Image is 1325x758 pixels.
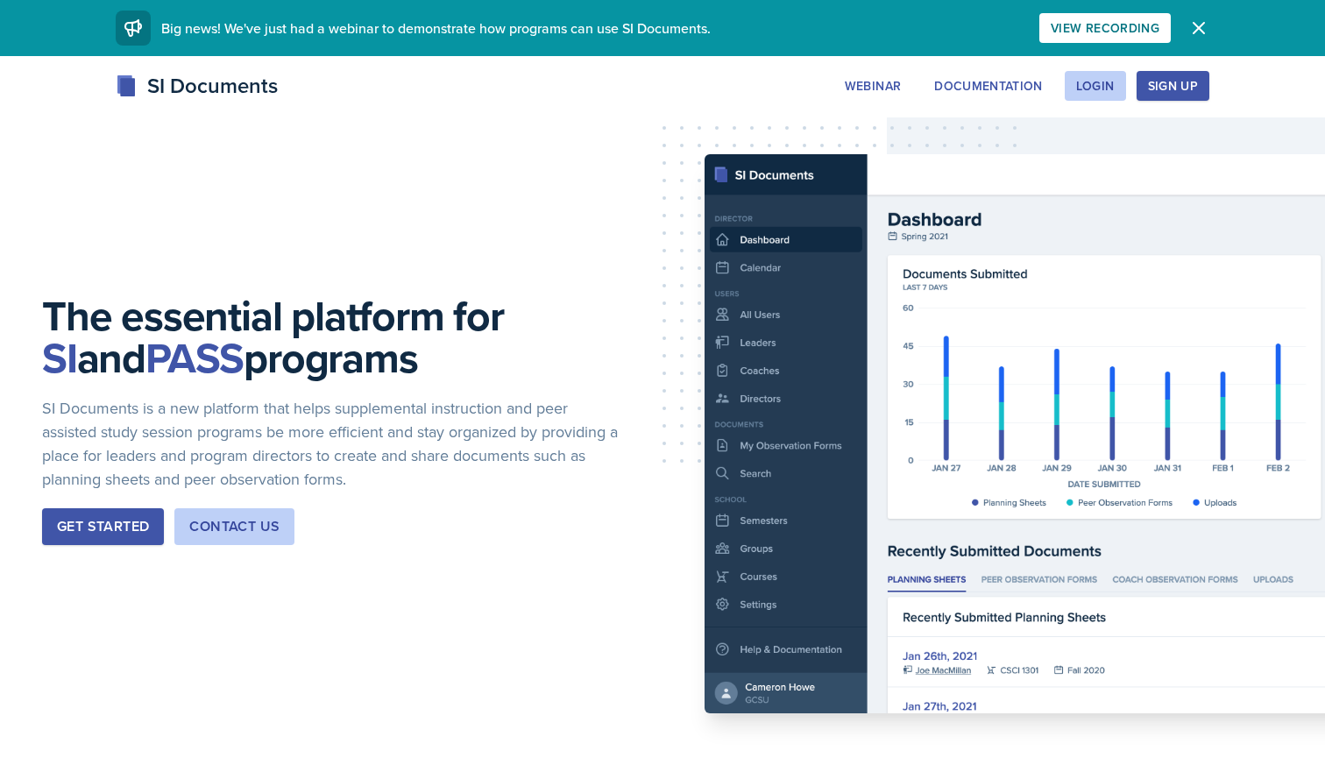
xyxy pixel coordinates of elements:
button: Documentation [923,71,1054,101]
div: Contact Us [189,516,280,537]
button: View Recording [1039,13,1171,43]
button: Webinar [833,71,912,101]
div: Documentation [934,79,1043,93]
button: Contact Us [174,508,294,545]
div: Sign Up [1148,79,1198,93]
button: Sign Up [1137,71,1209,101]
div: Login [1076,79,1115,93]
span: Big news! We've just had a webinar to demonstrate how programs can use SI Documents. [161,18,711,38]
div: Get Started [57,516,149,537]
div: Webinar [845,79,901,93]
div: SI Documents [116,70,278,102]
button: Login [1065,71,1126,101]
div: View Recording [1051,21,1159,35]
button: Get Started [42,508,164,545]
